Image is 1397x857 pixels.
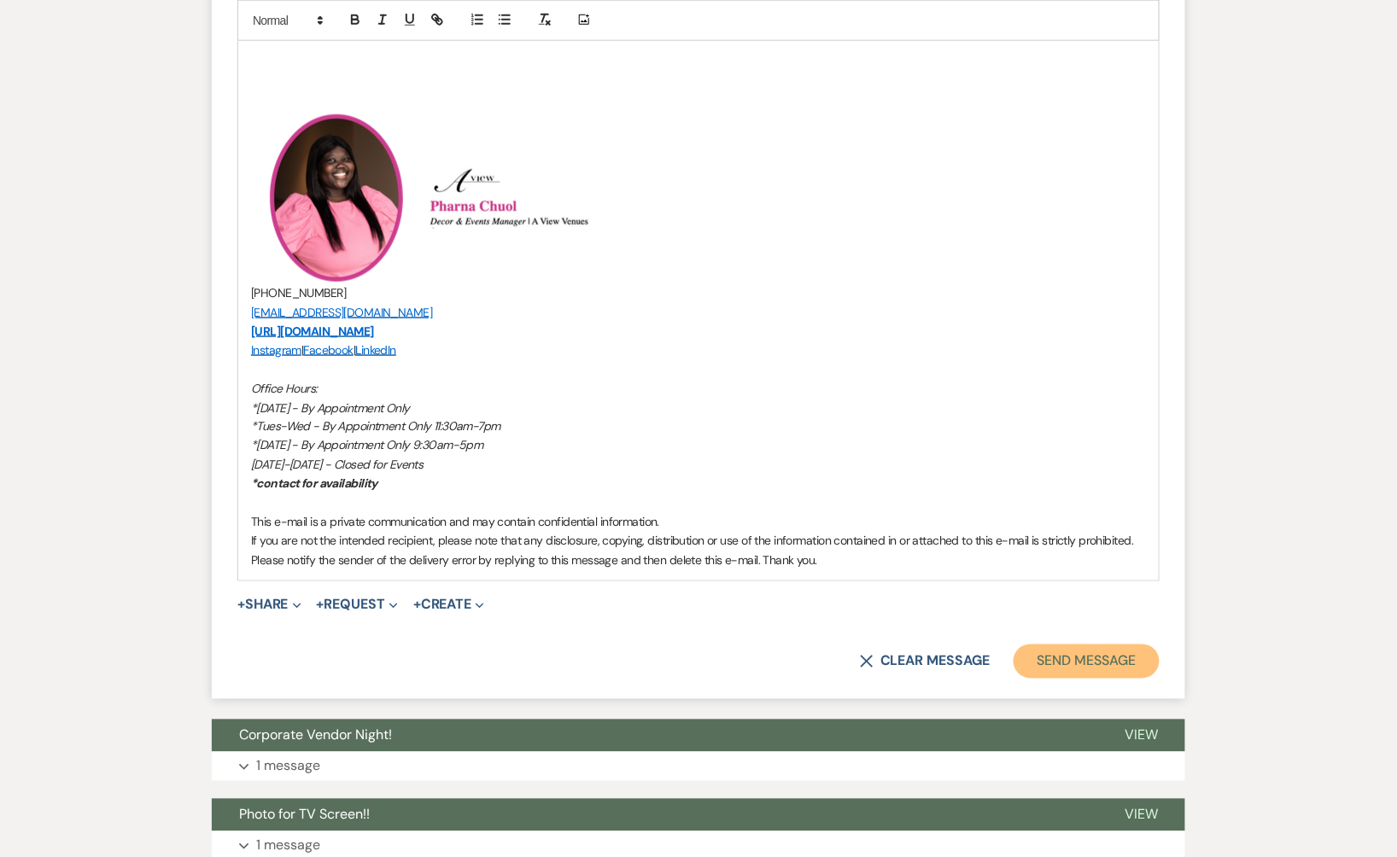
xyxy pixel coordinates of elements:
[317,598,324,612] span: +
[256,755,320,778] p: 1 message
[251,305,432,320] a: [EMAIL_ADDRESS][DOMAIN_NAME]
[251,515,659,530] span: This e-mail is a private communication and may contain confidential information.
[1097,799,1185,831] button: View
[239,806,370,824] span: Photo for TV Screen!!
[251,419,500,434] em: *Tues-Wed - By Appointment Only 11:30am-7pm
[251,400,410,416] em: *[DATE] - By Appointment Only
[251,381,318,396] em: Office Hours:
[251,458,424,473] em: [DATE]-[DATE] - Closed for Events
[256,835,320,857] p: 1 message
[1014,644,1160,679] button: Send Message
[1097,720,1185,752] button: View
[251,113,422,283] img: PC .png
[237,598,245,612] span: +
[317,598,398,612] button: Request
[355,342,396,358] a: LinkedIn
[237,598,301,612] button: Share
[1125,806,1158,824] span: View
[239,726,392,744] span: Corporate Vendor Night!
[413,598,421,612] span: +
[413,598,484,612] button: Create
[303,342,354,358] a: Facebook
[301,342,303,358] span: |
[212,799,1097,831] button: Photo for TV Screen!!
[251,342,301,358] a: Instagram
[251,438,483,453] em: *[DATE] - By Appointment Only 9:30am-5pm
[354,342,355,358] span: |
[251,533,1137,568] span: If you are not the intended recipient, please note that any disclosure, copying, distribution or ...
[251,285,346,300] span: [PHONE_NUMBER]
[212,752,1185,781] button: 1 message
[1125,726,1158,744] span: View
[251,476,377,492] em: *contact for availability
[251,324,374,339] a: [URL][DOMAIN_NAME]
[212,720,1097,752] button: Corporate Vendor Night!
[860,655,990,668] button: Clear message
[424,167,614,229] img: Screenshot 2025-04-02 at 3.30.15 PM.png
